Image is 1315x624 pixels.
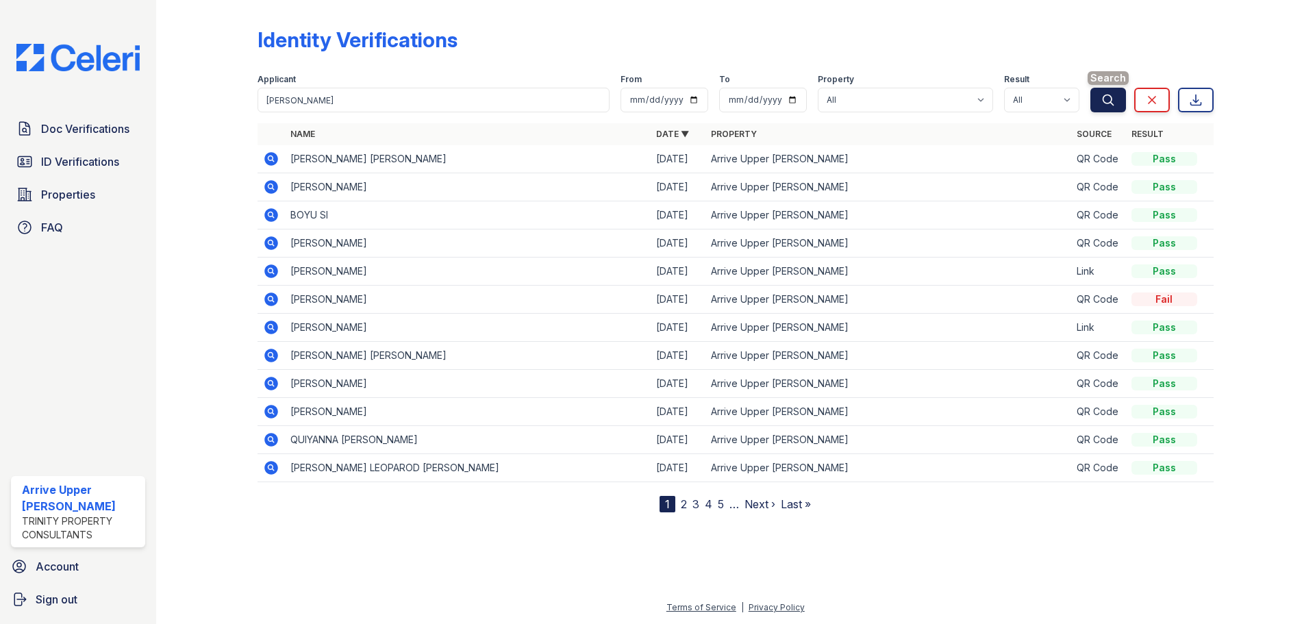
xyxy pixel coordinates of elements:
[818,74,854,85] label: Property
[1131,349,1197,362] div: Pass
[285,398,651,426] td: [PERSON_NAME]
[285,454,651,482] td: [PERSON_NAME] LEOPAROD [PERSON_NAME]
[705,370,1071,398] td: Arrive Upper [PERSON_NAME]
[1071,229,1126,258] td: QR Code
[651,314,705,342] td: [DATE]
[705,342,1071,370] td: Arrive Upper [PERSON_NAME]
[1077,129,1112,139] a: Source
[258,74,296,85] label: Applicant
[651,370,705,398] td: [DATE]
[285,201,651,229] td: BOYU SI
[258,88,610,112] input: Search by name or phone number
[285,258,651,286] td: [PERSON_NAME]
[656,129,689,139] a: Date ▼
[1088,71,1129,85] span: Search
[651,454,705,482] td: [DATE]
[285,342,651,370] td: [PERSON_NAME] [PERSON_NAME]
[1071,370,1126,398] td: QR Code
[718,497,724,511] a: 5
[705,398,1071,426] td: Arrive Upper [PERSON_NAME]
[705,454,1071,482] td: Arrive Upper [PERSON_NAME]
[651,342,705,370] td: [DATE]
[651,201,705,229] td: [DATE]
[651,426,705,454] td: [DATE]
[41,153,119,170] span: ID Verifications
[22,482,140,514] div: Arrive Upper [PERSON_NAME]
[666,602,736,612] a: Terms of Service
[11,214,145,241] a: FAQ
[1131,152,1197,166] div: Pass
[692,497,699,511] a: 3
[741,602,744,612] div: |
[681,497,687,511] a: 2
[1071,286,1126,314] td: QR Code
[1131,264,1197,278] div: Pass
[36,558,79,575] span: Account
[1090,88,1126,112] button: Search
[5,44,151,71] img: CE_Logo_Blue-a8612792a0a2168367f1c8372b55b34899dd931a85d93a1a3d3e32e68fde9ad4.png
[1071,454,1126,482] td: QR Code
[1131,180,1197,194] div: Pass
[41,121,129,137] span: Doc Verifications
[285,286,651,314] td: [PERSON_NAME]
[285,145,651,173] td: [PERSON_NAME] [PERSON_NAME]
[1131,208,1197,222] div: Pass
[1131,405,1197,419] div: Pass
[285,314,651,342] td: [PERSON_NAME]
[1131,433,1197,447] div: Pass
[1071,201,1126,229] td: QR Code
[1071,258,1126,286] td: Link
[285,370,651,398] td: [PERSON_NAME]
[1071,426,1126,454] td: QR Code
[651,398,705,426] td: [DATE]
[651,229,705,258] td: [DATE]
[11,115,145,142] a: Doc Verifications
[258,27,458,52] div: Identity Verifications
[1131,321,1197,334] div: Pass
[41,186,95,203] span: Properties
[705,145,1071,173] td: Arrive Upper [PERSON_NAME]
[705,258,1071,286] td: Arrive Upper [PERSON_NAME]
[36,591,77,608] span: Sign out
[705,201,1071,229] td: Arrive Upper [PERSON_NAME]
[1131,461,1197,475] div: Pass
[781,497,811,511] a: Last »
[651,286,705,314] td: [DATE]
[41,219,63,236] span: FAQ
[1131,377,1197,390] div: Pass
[711,129,757,139] a: Property
[11,148,145,175] a: ID Verifications
[719,74,730,85] label: To
[1131,292,1197,306] div: Fail
[744,497,775,511] a: Next ›
[1071,314,1126,342] td: Link
[5,553,151,580] a: Account
[749,602,805,612] a: Privacy Policy
[290,129,315,139] a: Name
[705,497,712,511] a: 4
[1071,342,1126,370] td: QR Code
[1071,145,1126,173] td: QR Code
[22,514,140,542] div: Trinity Property Consultants
[660,496,675,512] div: 1
[705,173,1071,201] td: Arrive Upper [PERSON_NAME]
[1131,236,1197,250] div: Pass
[705,286,1071,314] td: Arrive Upper [PERSON_NAME]
[285,426,651,454] td: QUIYANNA [PERSON_NAME]
[621,74,642,85] label: From
[705,229,1071,258] td: Arrive Upper [PERSON_NAME]
[1071,398,1126,426] td: QR Code
[651,258,705,286] td: [DATE]
[1131,129,1164,139] a: Result
[729,496,739,512] span: …
[285,229,651,258] td: [PERSON_NAME]
[705,314,1071,342] td: Arrive Upper [PERSON_NAME]
[651,145,705,173] td: [DATE]
[705,426,1071,454] td: Arrive Upper [PERSON_NAME]
[651,173,705,201] td: [DATE]
[5,586,151,613] a: Sign out
[1004,74,1029,85] label: Result
[285,173,651,201] td: [PERSON_NAME]
[1071,173,1126,201] td: QR Code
